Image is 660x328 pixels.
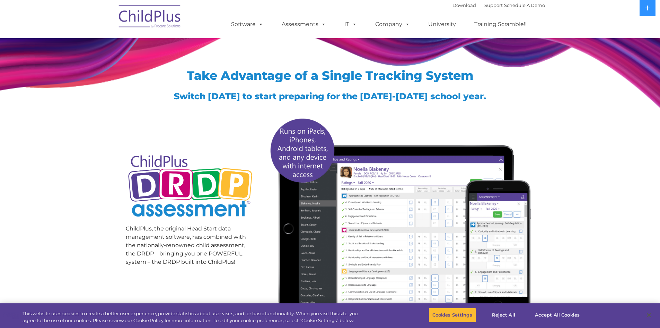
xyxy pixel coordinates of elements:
[421,17,463,31] a: University
[482,308,525,322] button: Reject All
[531,308,583,322] button: Accept All Cookies
[126,225,246,265] span: ChildPlus, the original Head Start data management software, has combined with the nationally-ren...
[429,308,476,322] button: Cookies Settings
[224,17,270,31] a: Software
[641,308,657,323] button: Close
[368,17,417,31] a: Company
[23,310,363,324] div: This website uses cookies to create a better user experience, provide statistics about user visit...
[115,0,185,35] img: ChildPlus by Procare Solutions
[452,2,476,8] a: Download
[275,17,333,31] a: Assessments
[504,2,545,8] a: Schedule A Demo
[187,68,474,83] span: Take Advantage of a Single Tracking System
[126,148,255,226] img: Copyright - DRDP Logo
[265,113,535,319] img: All-devices
[467,17,534,31] a: Training Scramble!!
[337,17,364,31] a: IT
[174,91,486,101] span: Switch [DATE] to start preparing for the [DATE]-[DATE] school year.
[484,2,503,8] a: Support
[452,2,545,8] font: |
